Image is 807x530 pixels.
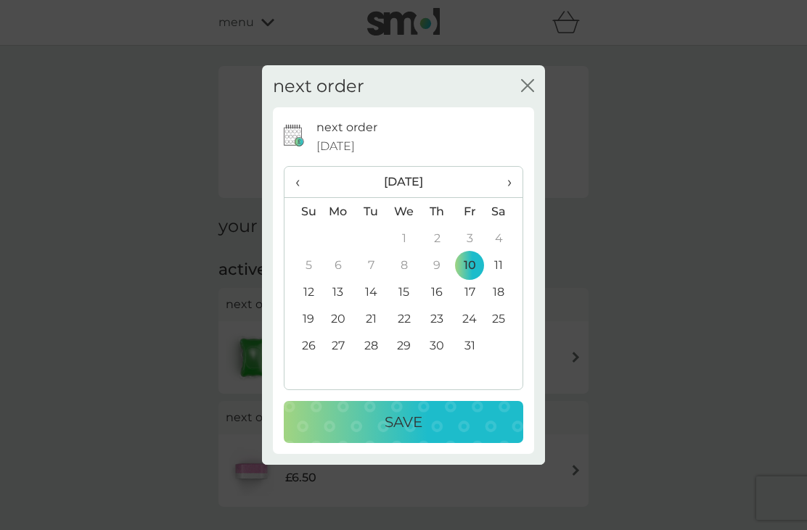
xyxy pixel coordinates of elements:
td: 9 [421,252,454,278]
td: 3 [454,225,486,252]
td: 25 [486,305,523,332]
td: 22 [388,305,421,332]
th: Tu [355,198,388,225]
th: Fr [454,198,486,225]
td: 10 [454,252,486,278]
td: 17 [454,278,486,305]
th: [DATE] [321,167,486,198]
td: 30 [421,332,454,359]
th: Mo [321,198,355,225]
td: 14 [355,278,388,305]
td: 6 [321,252,355,278]
span: › [497,167,512,197]
td: 18 [486,278,523,305]
td: 19 [284,305,321,332]
td: 1 [388,225,421,252]
td: 21 [355,305,388,332]
td: 23 [421,305,454,332]
button: Save [284,401,523,443]
td: 31 [454,332,486,359]
td: 20 [321,305,355,332]
h2: next order [273,76,364,97]
td: 11 [486,252,523,278]
th: We [388,198,421,225]
span: ‹ [295,167,311,197]
td: 26 [284,332,321,359]
th: Su [284,198,321,225]
td: 4 [486,225,523,252]
td: 5 [284,252,321,278]
td: 7 [355,252,388,278]
th: Th [421,198,454,225]
p: Save [385,410,422,434]
td: 16 [421,278,454,305]
td: 12 [284,278,321,305]
td: 29 [388,332,421,359]
td: 27 [321,332,355,359]
td: 15 [388,278,421,305]
td: 24 [454,305,486,332]
td: 13 [321,278,355,305]
th: Sa [486,198,523,225]
td: 2 [421,225,454,252]
span: [DATE] [316,137,355,156]
td: 28 [355,332,388,359]
button: close [521,79,534,94]
p: next order [316,118,377,137]
td: 8 [388,252,421,278]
